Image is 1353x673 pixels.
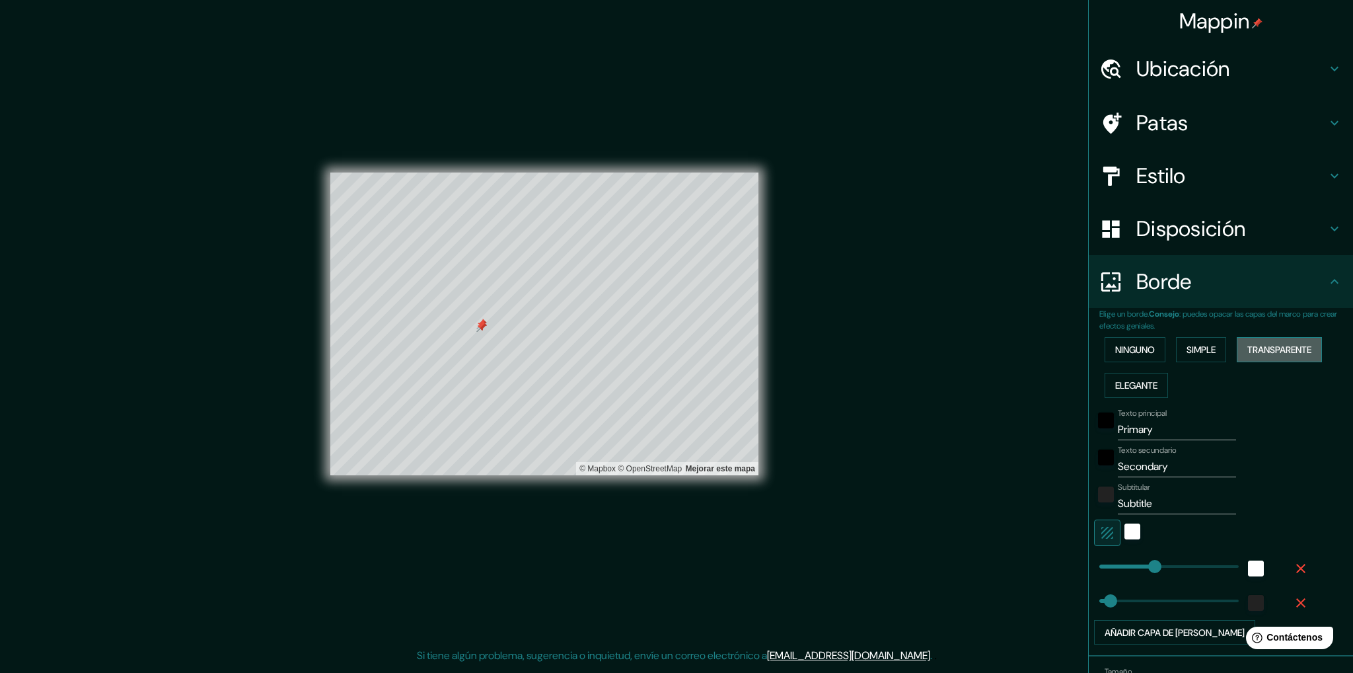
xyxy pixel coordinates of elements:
[1136,109,1188,137] font: Patas
[1136,55,1230,83] font: Ubicación
[1089,149,1353,202] div: Estilo
[1115,344,1155,356] font: Ninguno
[618,464,682,473] font: © OpenStreetMap
[1187,344,1216,356] font: Simple
[1089,42,1353,95] div: Ubicación
[1252,18,1262,28] img: pin-icon.png
[579,464,616,473] a: Mapbox
[1105,627,1245,639] font: Añadir capa de [PERSON_NAME]
[1124,524,1140,539] button: blanco
[1094,620,1255,645] button: Añadir capa de [PERSON_NAME]
[1136,268,1192,296] font: Borde
[1118,408,1167,418] font: Texto principal
[1089,202,1353,255] div: Disposición
[930,649,932,662] font: .
[686,464,755,473] font: Mejorar este mapa
[618,464,682,473] a: Mapa de OpenStreet
[1179,7,1250,35] font: Mappin
[934,648,937,662] font: .
[579,464,616,473] font: © Mapbox
[1099,309,1149,319] font: Elige un borde.
[1118,445,1177,455] font: Texto secundario
[1105,373,1168,398] button: Elegante
[1089,255,1353,308] div: Borde
[1115,379,1157,391] font: Elegante
[1248,561,1264,576] button: blanco
[1098,413,1114,428] button: negro
[1237,337,1322,362] button: Transparente
[1248,595,1264,611] button: color-222222
[1235,621,1338,658] iframe: Lanzador de widgets de ayuda
[1149,309,1179,319] font: Consejo
[417,649,767,662] font: Si tiene algún problema, sugerencia o inquietud, envíe un correo electrónico a
[1136,215,1245,243] font: Disposición
[1098,450,1114,465] button: negro
[1089,97,1353,149] div: Patas
[932,648,934,662] font: .
[1247,344,1311,356] font: Transparente
[767,649,930,662] a: [EMAIL_ADDRESS][DOMAIN_NAME]
[1176,337,1226,362] button: Simple
[1118,482,1150,493] font: Subtitular
[686,464,755,473] a: Map feedback
[1099,309,1337,331] font: : puedes opacar las capas del marco para crear efectos geniales.
[1098,487,1114,502] button: color-222222
[1136,162,1186,190] font: Estilo
[1105,337,1165,362] button: Ninguno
